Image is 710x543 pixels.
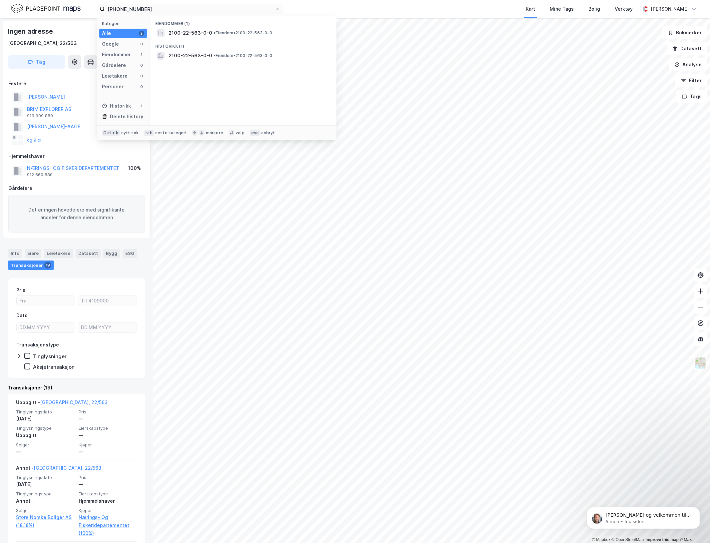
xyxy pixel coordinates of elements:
a: OpenStreetMap [612,537,644,542]
div: Info [8,249,22,258]
div: Bolig [588,5,600,13]
div: 2 [139,31,144,36]
span: Eierskapstype [79,425,137,431]
span: Eiendom • 2100-22-563-0-0 [214,53,272,58]
input: Fra [17,296,75,306]
img: Z [694,357,707,369]
img: logo.f888ab2527a4732fd821a326f86c7f29.svg [11,3,81,15]
div: — [16,448,75,456]
div: 1 [139,52,144,57]
div: tab [144,130,154,136]
div: Uoppgitt [16,431,75,439]
div: Dato [16,311,28,319]
a: Mapbox [592,537,610,542]
div: Kategori [102,21,147,26]
div: esc [250,130,260,136]
span: Tinglysningsdato [16,475,75,480]
div: Festere [8,80,145,88]
div: Aksjetransaksjon [33,364,75,370]
a: [GEOGRAPHIC_DATA], 22/563 [34,465,101,471]
div: Eiere [25,249,41,258]
button: Bokmerker [662,26,707,39]
iframe: Intercom notifications melding [577,493,710,540]
span: Selger [16,508,75,513]
div: 1 [139,103,144,109]
div: Ingen adresse [8,26,54,37]
div: Gårdeiere [102,61,126,69]
div: Kart [526,5,535,13]
div: — [79,448,137,456]
a: [GEOGRAPHIC_DATA], 22/563 [40,399,108,405]
div: Transaksjonstype [16,341,59,349]
div: 100% [128,164,141,172]
div: Leietakere [44,249,73,258]
span: Eiendom • 2100-22-563-0-0 [214,30,272,36]
div: 19 [44,262,51,269]
div: Delete history [110,113,143,121]
div: Uoppgitt - [16,398,108,409]
span: • [214,53,216,58]
span: Selger [16,442,75,448]
div: Verktøy [615,5,633,13]
span: Pris [79,409,137,415]
span: Tinglysningstype [16,425,75,431]
div: Hjemmelshaver [8,152,145,160]
div: Transaksjoner [8,261,54,270]
div: 0 [139,73,144,79]
div: 0 [139,41,144,47]
span: Eierskapstype [79,491,137,497]
input: Søk på adresse, matrikkel, gårdeiere, leietakere eller personer [105,4,275,14]
div: Transaksjoner (19) [8,384,145,392]
div: [DATE] [16,480,75,488]
div: 0 [139,63,144,68]
div: Eiendommer (1) [150,16,337,28]
div: Hjemmelshaver [79,497,137,505]
div: Mine Tags [550,5,574,13]
input: DD.MM.YYYY [78,322,137,332]
div: Personer [102,83,124,91]
span: [PERSON_NAME] og velkommen til Newsec Maps, [PERSON_NAME] det er du lurer på så er det bare å ta ... [29,19,114,51]
div: ESG [123,249,137,258]
div: Alle [102,29,111,37]
span: Kjøper [79,508,137,513]
div: — [79,431,137,439]
div: Historikk [102,102,131,110]
button: Filter [675,74,707,87]
button: Analyse [669,58,707,71]
div: nytt søk [121,130,139,136]
span: 2100-22-563-0-0 [169,52,212,60]
div: 0 [139,84,144,89]
div: avbryt [261,130,275,136]
span: Pris [79,475,137,480]
div: Det er ingen hovedeiere med signifikante andeler for denne eiendommen [8,195,145,233]
span: • [214,30,216,35]
div: Leietakere [102,72,128,80]
span: 2100-22-563-0-0 [169,29,212,37]
div: Pris [16,286,25,294]
div: Annet [16,497,75,505]
a: Nærings- Og Fiskeridepartementet (100%) [79,513,137,537]
button: Tag [8,55,65,69]
div: — [79,415,137,423]
span: Tinglysningstype [16,491,75,497]
button: Tags [676,90,707,103]
div: Ctrl + k [102,130,120,136]
div: neste kategori [155,130,187,136]
div: 912 660 680 [27,172,53,178]
div: [GEOGRAPHIC_DATA], 22/563 [8,39,77,47]
div: Bygg [103,249,120,258]
div: 919 909 889 [27,113,53,119]
div: velg [236,130,245,136]
button: Datasett [667,42,707,55]
a: Improve this map [646,537,679,542]
div: markere [206,130,223,136]
div: Datasett [76,249,101,258]
span: Kjøper [79,442,137,448]
div: Historikk (1) [150,38,337,50]
div: Annet - [16,464,101,475]
div: Eiendommer [102,51,131,59]
div: Gårdeiere [8,184,145,192]
p: Message from Simen, sent 5 u siden [29,26,115,32]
